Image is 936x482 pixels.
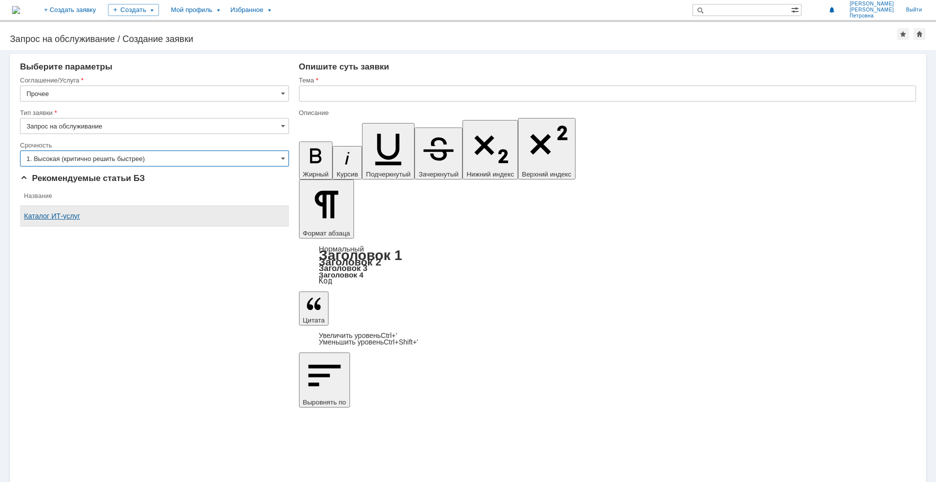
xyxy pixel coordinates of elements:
span: Жирный [303,170,329,178]
span: Верхний индекс [522,170,571,178]
button: Выровнять по [299,352,350,407]
button: Подчеркнутый [362,123,414,179]
button: Формат абзаца [299,179,354,238]
div: Создать [108,4,159,16]
span: Выберите параметры [20,62,112,71]
div: Цитата [299,332,916,345]
a: Заголовок 3 [319,263,367,272]
div: Срочность [20,142,287,148]
button: Верхний индекс [518,118,575,179]
span: Курсив [336,170,358,178]
span: [PERSON_NAME] [849,1,894,7]
div: Тема [299,77,914,83]
button: Цитата [299,291,329,325]
span: Расширенный поиск [791,4,801,14]
a: Increase [319,331,397,339]
div: Запрос на обслуживание / Создание заявки [10,34,897,44]
span: Ctrl+Shift+' [383,338,418,346]
span: Опишите суть заявки [299,62,389,71]
span: Петровна [849,13,894,19]
a: Заголовок 1 [319,247,402,263]
span: Подчеркнутый [366,170,410,178]
img: logo [12,6,20,14]
span: Рекомендуемые статьи БЗ [20,173,145,183]
a: Заголовок 2 [319,256,381,267]
div: Описание [299,109,914,116]
a: Перейти на домашнюю страницу [12,6,20,14]
span: [PERSON_NAME] [849,7,894,13]
div: Формат абзаца [299,245,916,284]
a: Код [319,276,332,285]
span: Цитата [303,316,325,324]
span: Зачеркнутый [418,170,458,178]
span: Выровнять по [303,398,346,406]
span: Нижний индекс [466,170,514,178]
a: Нормальный [319,244,364,253]
span: Формат абзаца [303,229,350,237]
button: Нижний индекс [462,120,518,179]
a: Decrease [319,338,418,346]
button: Курсив [332,146,362,179]
div: Соглашение/Услуга [20,77,287,83]
a: Каталог ИТ-услуг [24,212,285,220]
a: Заголовок 4 [319,270,363,279]
span: Ctrl+' [381,331,397,339]
div: Тип заявки [20,109,287,116]
button: Зачеркнутый [414,127,462,179]
button: Жирный [299,141,333,179]
div: Добавить в избранное [897,28,909,40]
div: Сделать домашней страницей [913,28,925,40]
th: Название [20,186,289,206]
